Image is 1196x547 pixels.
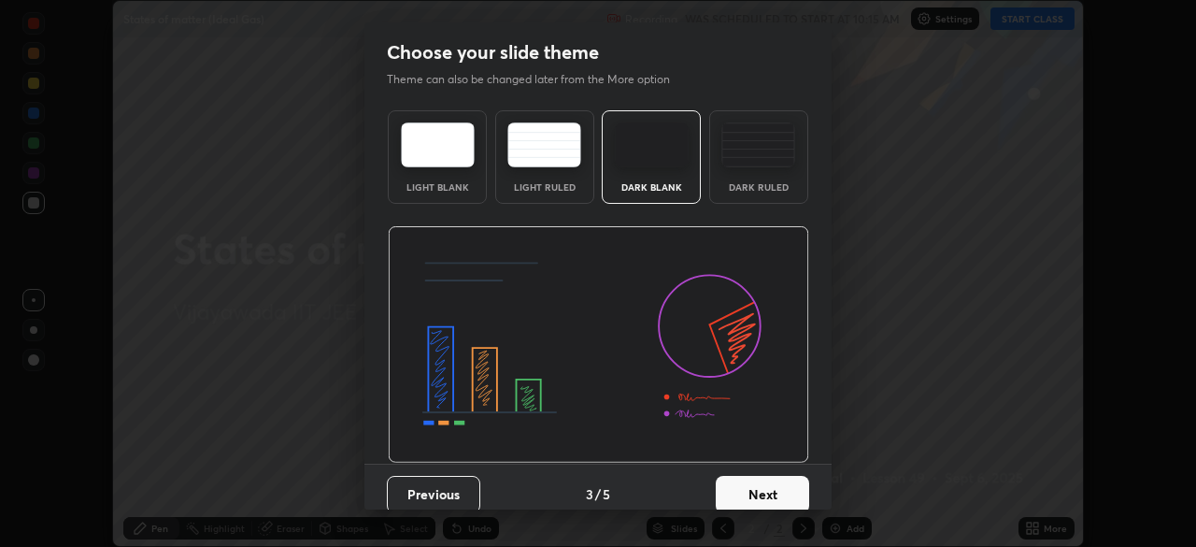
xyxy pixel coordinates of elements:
h2: Choose your slide theme [387,40,599,65]
div: Light Blank [400,182,475,192]
button: Next [716,476,809,513]
img: darkThemeBanner.d06ce4a2.svg [388,226,809,464]
img: darkRuledTheme.de295e13.svg [721,122,795,167]
button: Previous [387,476,480,513]
p: Theme can also be changed later from the More option [387,71,690,88]
img: darkTheme.f0cc69e5.svg [615,122,689,167]
h4: / [595,484,601,504]
img: lightRuledTheme.5fabf969.svg [507,122,581,167]
div: Light Ruled [507,182,582,192]
h4: 5 [603,484,610,504]
h4: 3 [586,484,593,504]
div: Dark Ruled [721,182,796,192]
img: lightTheme.e5ed3b09.svg [401,122,475,167]
div: Dark Blank [614,182,689,192]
